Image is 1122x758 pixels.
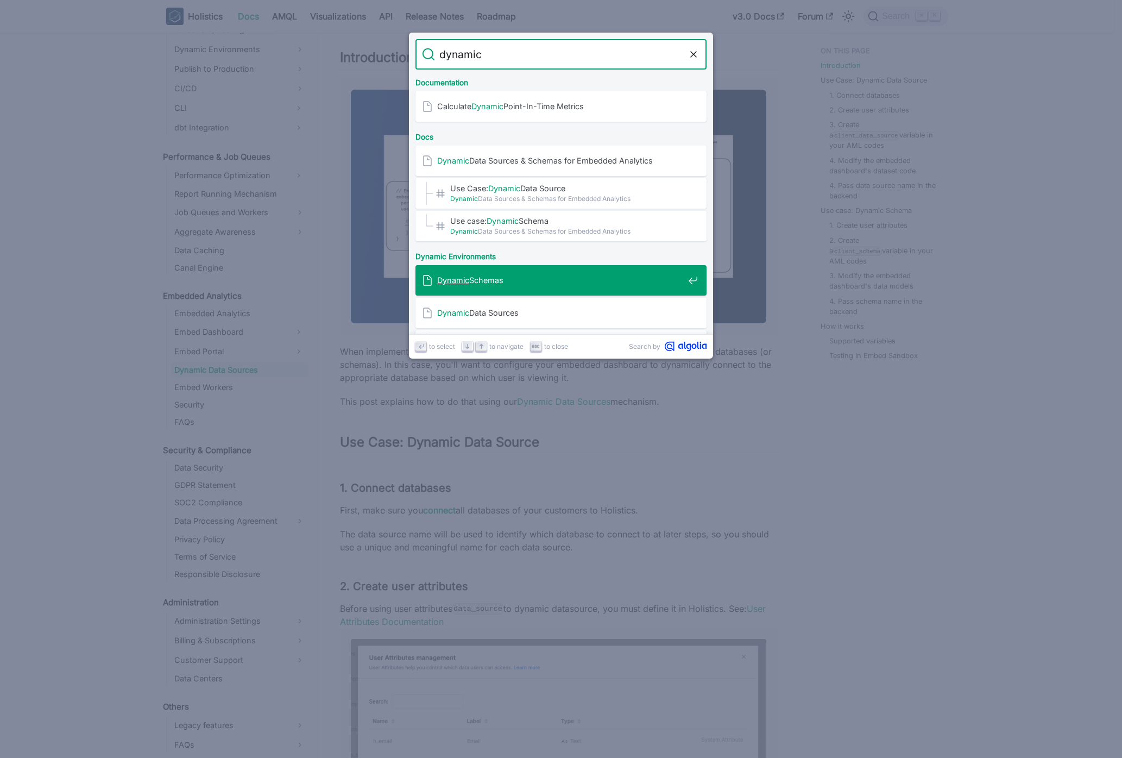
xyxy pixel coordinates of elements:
svg: Algolia [665,341,707,352]
span: Schemas [437,275,684,285]
svg: Escape key [532,342,540,350]
mark: Dynamic [487,216,519,225]
a: DynamicData Sources [415,298,707,328]
span: to close [544,341,568,352]
a: DynamicSchemas [415,265,707,296]
span: Data Sources & Schemas for Embedded Analytics [437,155,684,166]
mark: Dynamic [450,227,478,235]
mark: Dynamic [437,156,469,165]
svg: Arrow down [463,342,471,350]
a: Search byAlgolia [629,341,707,352]
span: to navigate [489,341,524,352]
mark: Dynamic [471,102,503,111]
div: Dynamic Environments [413,243,709,265]
span: Use case: Schema​ [450,216,684,226]
span: to select [429,341,455,352]
mark: Dynamic [437,308,469,317]
span: Calculate Point-In-Time Metrics [437,101,684,111]
div: Documentation [413,70,709,91]
input: Search docs [435,39,687,70]
mark: Dynamic [450,195,478,203]
span: Use Case: Data Source​ [450,183,684,193]
span: Data Sources & Schemas for Embedded Analytics [450,193,684,204]
a: Example:Dynamical Data Source at User Level​DynamicData Sources [415,330,707,361]
div: Docs [413,124,709,146]
span: Data Sources & Schemas for Embedded Analytics [450,226,684,236]
a: DynamicData Sources & Schemas for Embedded Analytics [415,146,707,176]
a: Use case:DynamicSchema​DynamicData Sources & Schemas for Embedded Analytics [415,211,707,241]
mark: Dynamic [437,275,469,285]
svg: Arrow up [477,342,486,350]
a: CalculateDynamicPoint-In-Time Metrics [415,91,707,122]
mark: Dynamic [488,184,520,193]
a: Use Case:DynamicData Source​DynamicData Sources & Schemas for Embedded Analytics [415,178,707,209]
span: Search by [629,341,660,352]
button: Clear the query [687,48,700,61]
svg: Enter key [417,342,425,350]
span: Data Sources [437,308,684,318]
